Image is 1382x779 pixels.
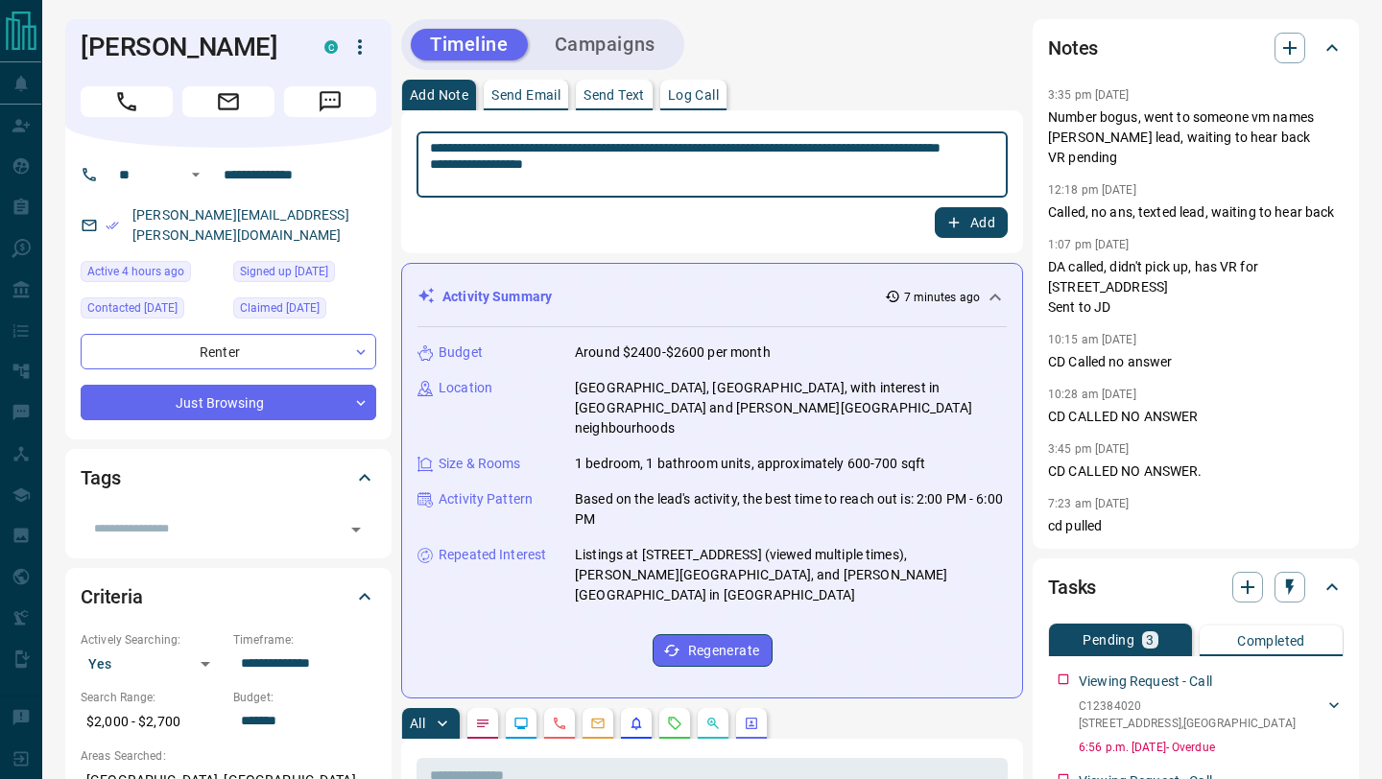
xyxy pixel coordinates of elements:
[81,706,224,738] p: $2,000 - $2,700
[513,716,529,731] svg: Lead Browsing Activity
[575,489,1007,530] p: Based on the lead's activity, the best time to reach out is: 2:00 PM - 6:00 PM
[1048,442,1130,456] p: 3:45 pm [DATE]
[240,262,328,281] span: Signed up [DATE]
[324,40,338,54] div: condos.ca
[705,716,721,731] svg: Opportunities
[233,631,376,649] p: Timeframe:
[575,378,1007,438] p: [GEOGRAPHIC_DATA], [GEOGRAPHIC_DATA], with interest in [GEOGRAPHIC_DATA] and [PERSON_NAME][GEOGRA...
[81,581,143,612] h2: Criteria
[439,489,533,509] p: Activity Pattern
[439,454,521,474] p: Size & Rooms
[1048,238,1130,251] p: 1:07 pm [DATE]
[536,29,675,60] button: Campaigns
[629,716,644,731] svg: Listing Alerts
[410,717,425,730] p: All
[575,454,925,474] p: 1 bedroom, 1 bathroom units, approximately 600-700 sqft
[233,261,376,288] div: Mon Aug 25 2025
[81,574,376,620] div: Criteria
[653,634,773,667] button: Regenerate
[132,207,349,243] a: [PERSON_NAME][EMAIL_ADDRESS][PERSON_NAME][DOMAIN_NAME]
[1048,333,1136,346] p: 10:15 am [DATE]
[442,287,552,307] p: Activity Summary
[410,88,468,102] p: Add Note
[81,385,376,420] div: Just Browsing
[81,297,224,324] div: Mon Sep 01 2025
[1048,202,1344,223] p: Called, no ans, texted lead, waiting to hear back
[1079,697,1296,715] p: C12384020
[1048,183,1136,197] p: 12:18 pm [DATE]
[87,262,184,281] span: Active 4 hours ago
[1079,672,1212,692] p: Viewing Request - Call
[1048,407,1344,427] p: CD CALLED NO ANSWER
[667,716,682,731] svg: Requests
[1048,257,1344,318] p: DA called, didn't pick up, has VR for [STREET_ADDRESS] Sent to JD
[584,88,645,102] p: Send Text
[590,716,606,731] svg: Emails
[1079,694,1344,736] div: C12384020[STREET_ADDRESS],[GEOGRAPHIC_DATA]
[575,342,771,363] p: Around $2400-$2600 per month
[668,88,719,102] p: Log Call
[1048,461,1344,482] p: CD CALLED NO ANSWER.
[1048,572,1096,602] h2: Tasks
[1048,107,1344,168] p: Number bogus, went to someone vm names [PERSON_NAME] lead, waiting to hear back VR pending
[81,86,173,117] span: Call
[1048,564,1344,610] div: Tasks
[81,649,224,679] div: Yes
[81,32,296,62] h1: [PERSON_NAME]
[439,545,546,565] p: Repeated Interest
[417,279,1007,315] div: Activity Summary7 minutes ago
[184,163,207,186] button: Open
[1048,352,1344,372] p: CD Called no answer
[233,297,376,324] div: Tue Sep 02 2025
[475,716,490,731] svg: Notes
[491,88,560,102] p: Send Email
[81,747,376,765] p: Areas Searched:
[1048,88,1130,102] p: 3:35 pm [DATE]
[1079,739,1344,756] p: 6:56 p.m. [DATE] - Overdue
[1083,633,1134,647] p: Pending
[904,289,980,306] p: 7 minutes ago
[1048,497,1130,510] p: 7:23 am [DATE]
[240,298,320,318] span: Claimed [DATE]
[343,516,369,543] button: Open
[182,86,274,117] span: Email
[1237,634,1305,648] p: Completed
[81,631,224,649] p: Actively Searching:
[233,689,376,706] p: Budget:
[411,29,528,60] button: Timeline
[81,689,224,706] p: Search Range:
[81,334,376,369] div: Renter
[439,378,492,398] p: Location
[575,545,1007,605] p: Listings at [STREET_ADDRESS] (viewed multiple times), [PERSON_NAME][GEOGRAPHIC_DATA], and [PERSON...
[106,219,119,232] svg: Email Verified
[87,298,178,318] span: Contacted [DATE]
[1048,25,1344,71] div: Notes
[439,342,483,363] p: Budget
[552,716,567,731] svg: Calls
[1079,715,1296,732] p: [STREET_ADDRESS] , [GEOGRAPHIC_DATA]
[1048,388,1136,401] p: 10:28 am [DATE]
[935,207,1008,238] button: Add
[81,462,120,493] h2: Tags
[81,261,224,288] div: Tue Sep 16 2025
[284,86,376,117] span: Message
[744,716,759,731] svg: Agent Actions
[1048,516,1344,536] p: cd pulled
[1048,33,1098,63] h2: Notes
[1146,633,1154,647] p: 3
[81,455,376,501] div: Tags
